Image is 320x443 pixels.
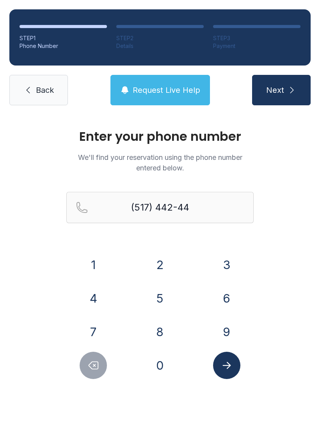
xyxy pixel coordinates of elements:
button: Submit lookup form [213,352,240,379]
button: 1 [80,251,107,278]
button: 2 [146,251,174,278]
div: Phone Number [20,42,107,50]
div: Payment [213,42,300,50]
button: 5 [146,285,174,312]
button: Delete number [80,352,107,379]
span: Next [266,85,284,96]
button: 4 [80,285,107,312]
div: Details [116,42,204,50]
button: 9 [213,318,240,346]
div: STEP 3 [213,34,300,42]
button: 6 [213,285,240,312]
div: STEP 1 [20,34,107,42]
button: 0 [146,352,174,379]
button: 7 [80,318,107,346]
span: Request Live Help [133,85,200,96]
span: Back [36,85,54,96]
button: 8 [146,318,174,346]
button: 3 [213,251,240,278]
h1: Enter your phone number [66,130,254,143]
p: We'll find your reservation using the phone number entered below. [66,152,254,173]
input: Reservation phone number [66,192,254,223]
div: STEP 2 [116,34,204,42]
